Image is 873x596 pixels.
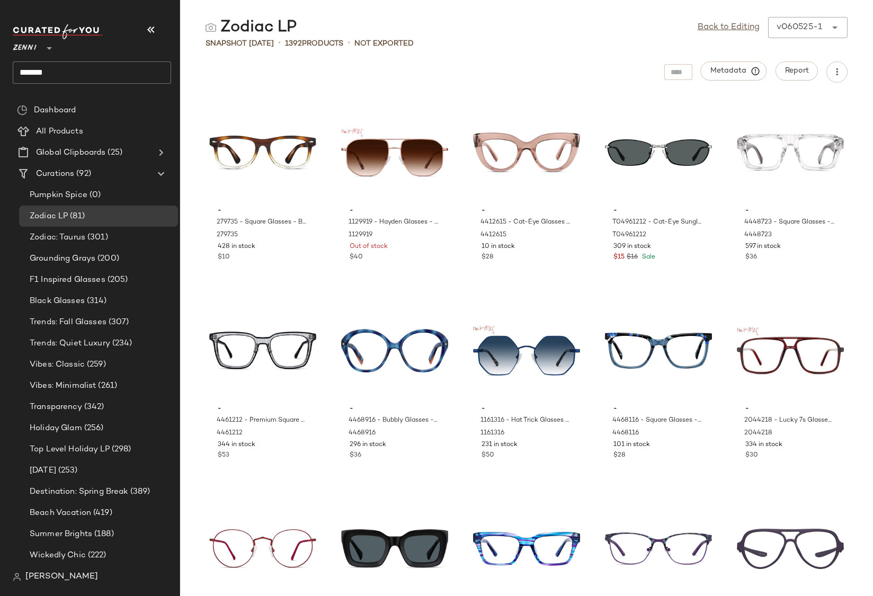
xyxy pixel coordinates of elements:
span: (307) [106,316,129,328]
img: 4461212-eyeglasses-front-view.jpg [209,301,316,400]
span: $16 [627,253,638,262]
span: (92) [74,168,91,180]
span: 279735 - Square Glasses - Brown - Plastic [217,218,307,227]
span: Beach Vacation [30,507,91,519]
span: (256) [82,422,104,434]
span: - [745,206,835,216]
span: Zodiac LP [30,210,68,223]
span: Zenni [13,36,37,55]
span: Top Level Holiday LP [30,443,110,456]
span: - [350,206,440,216]
span: $40 [350,253,363,262]
span: Not Exported [354,38,414,49]
span: Out of stock [350,242,388,252]
span: - [482,404,572,414]
span: (261) [96,380,117,392]
span: 101 in stock [613,440,650,450]
span: Report [785,67,809,75]
span: Sale [640,254,655,261]
a: Back to Editing [698,21,760,34]
div: Zodiac LP [206,17,297,38]
span: - [350,404,440,414]
span: 1129919 - Hayden Glasses - Rose Gold - Stainless Steel [349,218,439,227]
span: 1129919 [349,230,372,240]
img: svg%3e [13,573,21,581]
img: 4468916-eyeglasses-front-view.jpg [341,301,448,400]
span: 296 in stock [350,440,386,450]
span: 4412615 - Cat-Eye Glasses - Brown - [MEDICAL_DATA] [480,218,571,227]
span: 597 in stock [745,242,781,252]
img: 4412615-eyeglasses-front-view.jpg [473,103,580,202]
span: 334 in stock [745,440,782,450]
span: (389) [128,486,150,498]
span: 4468116 [612,429,639,438]
span: $28 [482,253,493,262]
span: $28 [613,451,625,460]
span: Curations [36,168,74,180]
span: $36 [745,253,757,262]
span: 344 in stock [218,440,255,450]
span: Zodiac: Taurus [30,232,85,244]
img: 4448723-eyeglasses-front-view.jpg [737,103,844,202]
span: $50 [482,451,494,460]
span: Pumpkin Spice [30,189,87,201]
span: [PERSON_NAME] [25,571,98,583]
span: - [218,404,308,414]
img: 1129919-sunglasses-front-view.jpg [341,103,448,202]
span: Grounding Grays [30,253,95,265]
span: T04961212 - Cat-Eye Sunglasses - Gray - Stainless Steel [612,218,702,227]
img: svg%3e [206,22,216,33]
span: 4448723 - Square Glasses - Clear - [MEDICAL_DATA] [744,218,834,227]
div: v060525-1 [777,21,822,34]
button: Report [776,61,818,81]
span: 4448723 [744,230,772,240]
span: - [482,206,572,216]
span: • [348,37,350,50]
div: Products [285,38,343,49]
span: 10 in stock [482,242,515,252]
span: Metadata [710,66,758,76]
span: (222) [86,549,106,562]
span: Destination: Spring Break [30,486,128,498]
span: (342) [82,401,104,413]
span: All Products [36,126,83,138]
span: F1 Inspired Glasses [30,274,105,286]
span: Vibes: Minimalist [30,380,96,392]
span: Global Clipboards [36,147,105,159]
span: 4468916 - Bubbly Glasses - Blue - [MEDICAL_DATA] [349,416,439,425]
span: Trends: Quiet Luxury [30,337,110,350]
span: $15 [613,253,625,262]
span: 4412615 [480,230,506,240]
span: 4461212 [217,429,243,438]
span: • [278,37,281,50]
span: $53 [218,451,229,460]
span: Dashboard [34,104,76,117]
span: (0) [87,189,101,201]
span: $30 [745,451,758,460]
span: [DATE] [30,465,56,477]
span: $36 [350,451,361,460]
span: (419) [91,507,112,519]
span: 2044218 [744,429,772,438]
span: 4468116 - Square Glasses - Blue - [MEDICAL_DATA] [612,416,702,425]
span: 309 in stock [613,242,651,252]
span: 4461212 - Premium Square Glasses - Gray - [MEDICAL_DATA] [217,416,307,425]
span: (234) [110,337,132,350]
span: 1161316 [480,429,504,438]
span: (314) [85,295,107,307]
span: (259) [85,359,106,371]
span: 1161316 - Hat Trick Glasses - Blue - Stainless Steel [480,416,571,425]
img: 2044218-eyeglasses-front-view.jpg [737,301,844,400]
span: Vibes: Classic [30,359,85,371]
span: (301) [85,232,108,244]
span: - [613,206,703,216]
span: - [745,404,835,414]
span: (81) [68,210,85,223]
span: (25) [105,147,122,159]
img: svg%3e [17,105,28,115]
img: cfy_white_logo.C9jOOHJF.svg [13,24,103,39]
span: T04961212 [612,230,646,240]
span: - [218,206,308,216]
span: 231 in stock [482,440,518,450]
span: Summer Brights [30,528,92,540]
